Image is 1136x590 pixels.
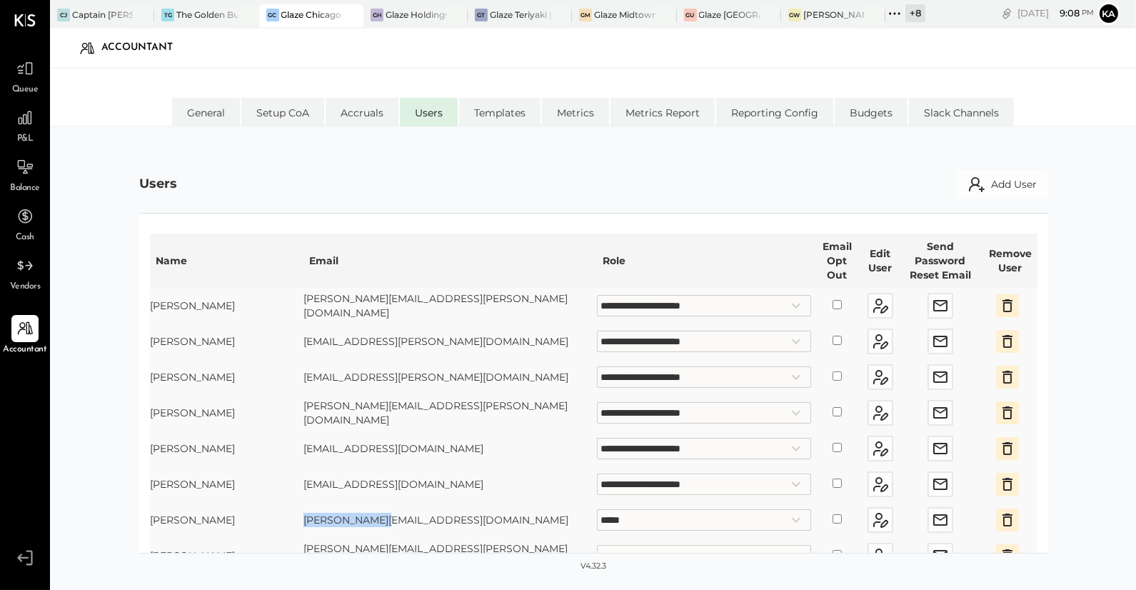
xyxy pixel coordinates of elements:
[150,234,303,288] th: Name
[57,9,70,21] div: CJ
[699,9,760,21] div: Glaze [GEOGRAPHIC_DATA] - 110 Uni
[579,9,592,21] div: GM
[400,98,458,126] li: Users
[12,84,39,96] span: Queue
[1000,6,1014,21] div: copy link
[150,359,303,395] td: [PERSON_NAME]
[326,98,398,126] li: Accruals
[580,561,606,572] div: v 4.32.3
[281,9,342,21] div: Glaze Chicago Ghost - West River Rice LLC
[150,324,303,359] td: [PERSON_NAME]
[150,538,303,574] td: [PERSON_NAME]
[811,234,863,288] th: Email Opt Out
[1,203,49,244] a: Cash
[303,288,597,324] td: [PERSON_NAME][EMAIL_ADDRESS][PERSON_NAME][DOMAIN_NAME]
[303,502,597,538] td: [PERSON_NAME][EMAIL_ADDRESS][DOMAIN_NAME]
[72,9,133,21] div: Captain [PERSON_NAME]'s Eufaula
[150,431,303,466] td: [PERSON_NAME]
[101,36,187,59] div: Accountant
[10,281,41,294] span: Vendors
[176,9,237,21] div: The Golden Bull
[983,234,1037,288] th: Remove User
[303,431,597,466] td: [EMAIL_ADDRESS][DOMAIN_NAME]
[905,4,925,22] div: + 8
[1,104,49,146] a: P&L
[172,98,240,126] li: General
[1,55,49,96] a: Queue
[4,344,47,356] span: Accountant
[139,175,177,194] div: Users
[150,288,303,324] td: [PERSON_NAME]
[17,133,34,146] span: P&L
[303,359,597,395] td: [EMAIL_ADDRESS][PERSON_NAME][DOMAIN_NAME]
[16,231,34,244] span: Cash
[150,466,303,502] td: [PERSON_NAME]
[459,98,541,126] li: Templates
[1097,2,1120,25] button: Ka
[684,9,697,21] div: GU
[716,98,833,126] li: Reporting Config
[803,9,864,21] div: [PERSON_NAME] - Glaze Williamsburg One LLC
[1017,6,1094,20] div: [DATE]
[1,252,49,294] a: Vendors
[542,98,609,126] li: Metrics
[161,9,174,21] div: TG
[241,98,324,126] li: Setup CoA
[909,98,1014,126] li: Slack Channels
[150,395,303,431] td: [PERSON_NAME]
[303,538,597,574] td: [PERSON_NAME][EMAIL_ADDRESS][PERSON_NAME][DOMAIN_NAME]
[150,502,303,538] td: [PERSON_NAME]
[594,9,655,21] div: Glaze Midtown East - Glaze Lexington One LLC
[371,9,383,21] div: GH
[1,154,49,195] a: Balance
[957,170,1048,199] button: Add User
[266,9,279,21] div: GC
[863,234,898,288] th: Edit User
[610,98,715,126] li: Metrics Report
[490,9,551,21] div: Glaze Teriyaki [PERSON_NAME] Street - [PERSON_NAME] River [PERSON_NAME] LLC
[303,395,597,431] td: [PERSON_NAME][EMAIL_ADDRESS][PERSON_NAME][DOMAIN_NAME]
[788,9,801,21] div: GW
[303,324,597,359] td: [EMAIL_ADDRESS][PERSON_NAME][DOMAIN_NAME]
[1,315,49,356] a: Accountant
[475,9,488,21] div: GT
[386,9,446,21] div: Glaze Holdings - Glaze Teriyaki Holdings LLC
[303,466,597,502] td: [EMAIL_ADDRESS][DOMAIN_NAME]
[835,98,908,126] li: Budgets
[597,234,811,288] th: Role
[303,234,597,288] th: Email
[10,182,40,195] span: Balance
[898,234,983,288] th: Send Password Reset Email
